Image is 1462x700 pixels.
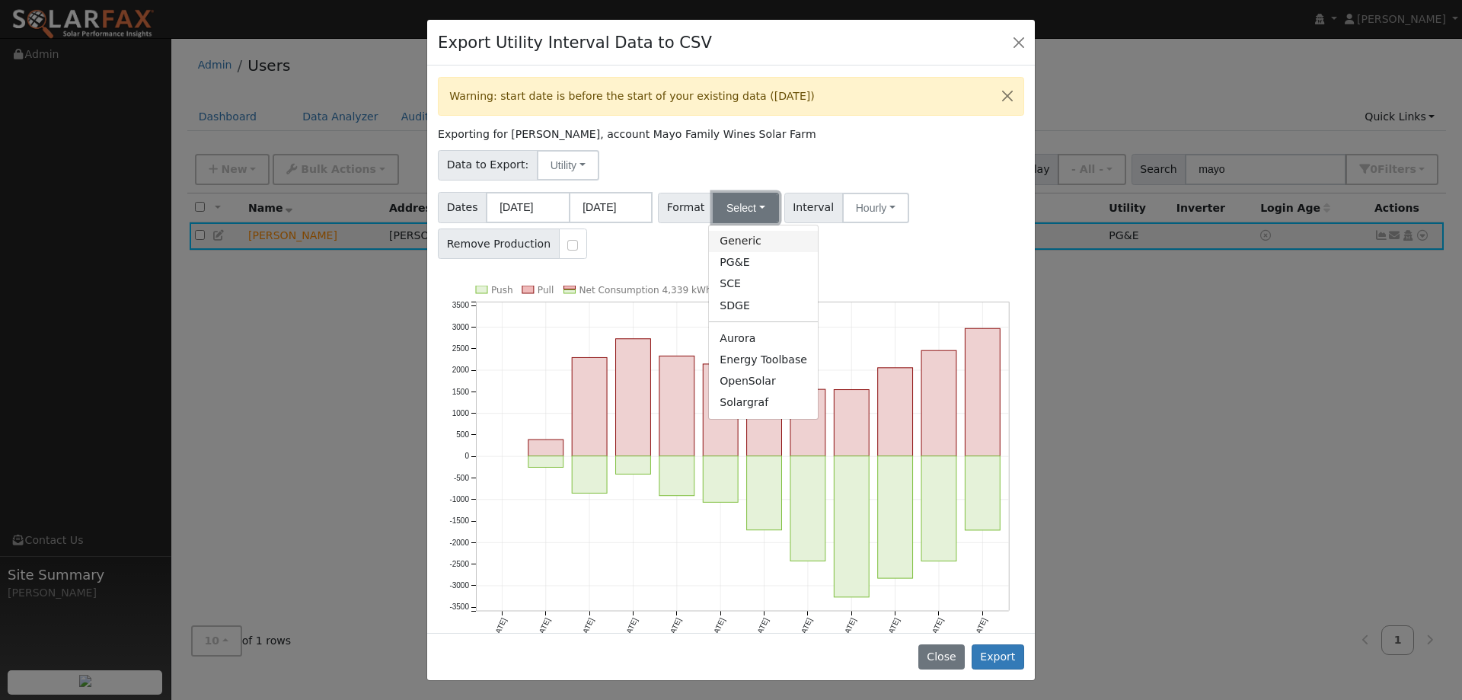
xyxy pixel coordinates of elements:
[878,456,913,578] rect: onclick=""
[709,295,818,316] a: SDGE
[709,349,818,370] a: Energy Toolbase
[621,616,639,641] text: [DATE]
[796,616,814,641] text: [DATE]
[883,616,901,641] text: [DATE]
[490,616,508,641] text: [DATE]
[921,456,956,561] rect: onclick=""
[535,616,552,641] text: [DATE]
[703,456,738,503] rect: onclick=""
[659,456,694,496] rect: onclick=""
[452,409,470,417] text: 1000
[438,77,1024,116] div: Warning: start date is before the start of your existing data ([DATE])
[491,285,513,296] text: Push
[450,560,470,568] text: -2500
[842,193,909,223] button: Hourly
[666,616,683,641] text: [DATE]
[709,616,726,641] text: [DATE]
[747,456,782,530] rect: onclick=""
[616,456,651,475] rect: onclick=""
[709,231,818,252] a: Generic
[438,30,712,55] h4: Export Utility Interval Data to CSV
[784,193,843,223] span: Interval
[438,150,538,181] span: Data to Export:
[709,392,818,414] a: Solargraf
[840,616,857,641] text: [DATE]
[709,273,818,295] a: SCE
[572,358,607,456] rect: onclick=""
[572,456,607,494] rect: onclick=""
[752,616,770,641] text: [DATE]
[528,456,563,468] rect: onclick=""
[703,364,738,456] rect: onclick=""
[438,192,487,223] span: Dates
[971,616,988,641] text: [DATE]
[578,616,595,641] text: [DATE]
[452,366,470,374] text: 2000
[659,356,694,456] rect: onclick=""
[834,456,869,597] rect: onclick=""
[450,581,470,590] text: -3000
[537,150,599,181] button: Utility
[438,229,560,259] span: Remove Production
[450,539,470,547] text: -2000
[438,126,816,142] label: Exporting for [PERSON_NAME], account Mayo Family Wines Solar Farm
[709,252,818,273] a: PG&E
[450,516,470,525] text: -1500
[616,339,651,456] rect: onclick=""
[456,430,469,439] text: 500
[991,78,1023,115] button: Close
[966,328,1001,455] rect: onclick=""
[834,390,869,456] rect: onclick=""
[878,368,913,456] rect: onclick=""
[790,389,825,456] rect: onclick=""
[927,616,945,641] text: [DATE]
[1008,31,1029,53] button: Close
[452,323,470,331] text: 3000
[452,344,470,353] text: 2500
[538,285,554,296] text: Pull
[713,193,779,223] button: Select
[790,456,825,561] rect: onclick=""
[658,193,713,223] span: Format
[972,644,1024,670] button: Export
[918,644,965,670] button: Close
[709,328,818,349] a: Aurora
[966,456,1001,530] rect: onclick=""
[450,495,470,503] text: -1000
[450,603,470,612] text: -3500
[528,439,563,456] rect: onclick=""
[452,388,470,396] text: 1500
[454,474,469,482] text: -500
[452,301,470,309] text: 3500
[465,452,470,461] text: 0
[709,370,818,392] a: OpenSolar
[579,285,712,296] text: Net Consumption 4,339 kWh
[921,350,956,455] rect: onclick=""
